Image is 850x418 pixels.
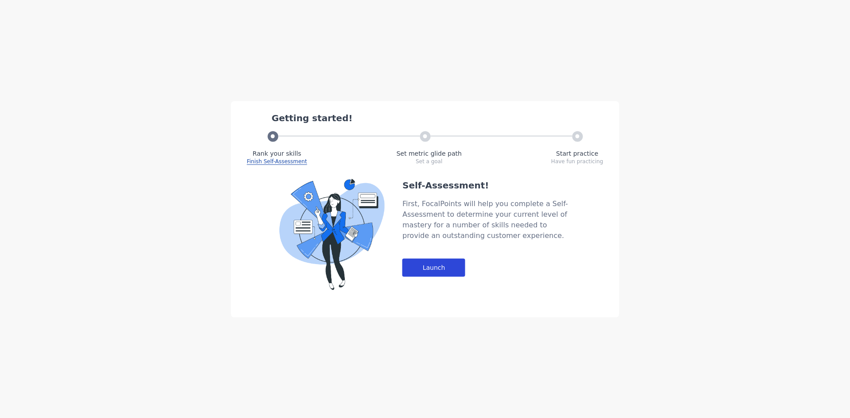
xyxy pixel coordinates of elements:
span: Finish Self-Assessment [247,158,307,165]
div: Launch [402,258,465,276]
div: Getting started! [272,111,603,124]
div: Self-Assessment! [402,179,571,191]
div: Start practice [551,149,603,157]
div: First, FocalPoints will help you complete a Self-Assessment to determine your current level of ma... [402,198,571,241]
div: Rank your skills [247,149,307,157]
div: Set a goal [396,157,461,165]
div: Have fun practicing [551,157,603,165]
div: Set metric glide path [396,149,461,157]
